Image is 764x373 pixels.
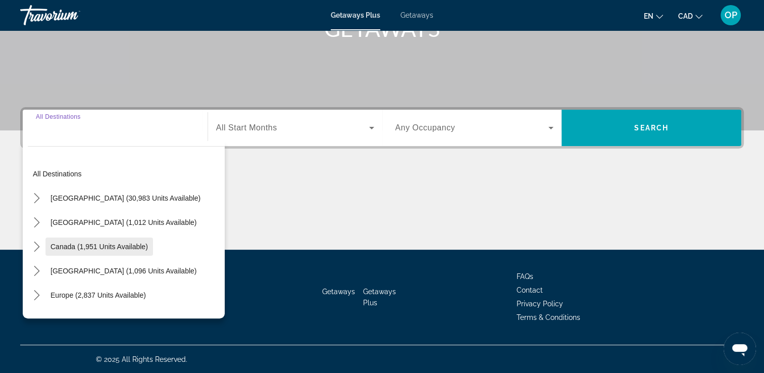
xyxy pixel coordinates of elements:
[28,214,45,231] button: Toggle Mexico (1,012 units available) submenu
[724,333,756,365] iframe: Button to launch messaging window
[678,9,702,23] button: Change currency
[23,110,741,146] div: Search widget
[33,170,82,178] span: All destinations
[28,262,45,280] button: Toggle Caribbean & Atlantic Islands (1,096 units available) submenu
[45,310,150,329] button: Select destination: Australia (199 units available)
[23,141,225,318] div: Destination options
[517,300,563,308] a: Privacy Policy
[363,288,396,307] a: Getaways Plus
[50,291,146,299] span: Europe (2,837 units available)
[644,9,663,23] button: Change language
[28,190,45,207] button: Toggle United States (30,983 units available) submenu
[28,311,45,329] button: Toggle Australia (199 units available) submenu
[36,113,81,120] span: All Destinations
[725,10,737,20] span: OP
[50,218,196,226] span: [GEOGRAPHIC_DATA] (1,012 units available)
[45,213,201,231] button: Select destination: Mexico (1,012 units available)
[634,124,669,132] span: Search
[45,189,206,207] button: Select destination: United States (30,983 units available)
[517,286,543,294] a: Contact
[50,194,200,202] span: [GEOGRAPHIC_DATA] (30,983 units available)
[517,272,533,281] a: FAQs
[36,122,194,134] input: Select destination
[28,165,225,183] button: Select destination: All destinations
[96,355,187,363] span: © 2025 All Rights Reserved.
[50,267,196,275] span: [GEOGRAPHIC_DATA] (1,096 units available)
[50,243,148,251] span: Canada (1,951 units available)
[45,286,151,304] button: Select destination: Europe (2,837 units available)
[395,123,455,132] span: Any Occupancy
[28,238,45,256] button: Toggle Canada (1,951 units available) submenu
[400,11,433,19] a: Getaways
[718,5,744,26] button: User Menu
[216,123,277,132] span: All Start Months
[45,262,201,280] button: Select destination: Caribbean & Atlantic Islands (1,096 units available)
[678,12,693,20] span: CAD
[28,287,45,304] button: Toggle Europe (2,837 units available) submenu
[45,238,153,256] button: Select destination: Canada (1,951 units available)
[20,2,121,28] a: Travorium
[644,12,653,20] span: en
[331,11,380,19] a: Getaways Plus
[562,110,741,146] button: Search
[517,313,580,321] a: Terms & Conditions
[322,288,355,296] a: Getaways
